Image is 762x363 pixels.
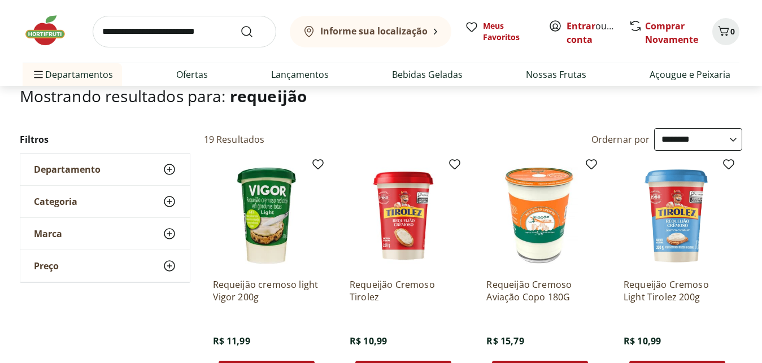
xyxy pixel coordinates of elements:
a: Lançamentos [271,68,329,81]
span: Categoria [34,196,77,207]
button: Carrinho [712,18,739,45]
span: Departamento [34,164,101,175]
a: Entrar [567,20,595,32]
button: Informe sua localização [290,16,451,47]
img: Requeijão Cremoso Tirolez [350,162,457,269]
a: Bebidas Geladas [392,68,463,81]
label: Ordernar por [591,133,650,146]
span: ou [567,19,617,46]
span: R$ 11,99 [213,335,250,347]
img: Requeijão Cremoso Light Tirolez 200g [624,162,731,269]
a: Requeijão Cremoso Aviação Copo 180G [486,278,594,303]
span: Departamentos [32,61,113,88]
span: R$ 10,99 [350,335,387,347]
b: Informe sua localização [320,25,428,37]
a: Requeijão cremoso light Vigor 200g [213,278,320,303]
input: search [93,16,276,47]
a: Comprar Novamente [645,20,698,46]
span: requeijão [230,85,307,107]
img: Requeijão cremoso light Vigor 200g [213,162,320,269]
a: Requeijão Cremoso Light Tirolez 200g [624,278,731,303]
span: Meus Favoritos [483,20,535,43]
a: Nossas Frutas [526,68,586,81]
span: Marca [34,228,62,239]
img: Hortifruti [23,14,79,47]
span: 0 [730,26,735,37]
span: R$ 15,79 [486,335,524,347]
a: Ofertas [176,68,208,81]
a: Meus Favoritos [465,20,535,43]
button: Marca [20,218,190,250]
span: Preço [34,260,59,272]
a: Criar conta [567,20,629,46]
h1: Mostrando resultados para: [20,87,743,105]
button: Preço [20,250,190,282]
button: Menu [32,61,45,88]
button: Submit Search [240,25,267,38]
a: Requeijão Cremoso Tirolez [350,278,457,303]
span: R$ 10,99 [624,335,661,347]
button: Categoria [20,186,190,217]
img: Requeijão Cremoso Aviação Copo 180G [486,162,594,269]
a: Açougue e Peixaria [650,68,730,81]
button: Departamento [20,154,190,185]
h2: Filtros [20,128,190,151]
h2: 19 Resultados [204,133,265,146]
